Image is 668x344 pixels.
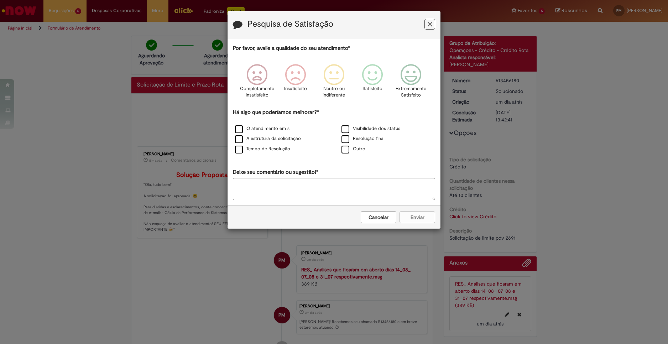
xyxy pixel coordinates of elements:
[354,59,391,108] div: Satisfeito
[240,85,274,99] p: Completamente Insatisfeito
[284,85,307,92] p: Insatisfeito
[393,59,429,108] div: Extremamente Satisfeito
[247,20,333,29] label: Pesquisa de Satisfação
[341,125,400,132] label: Visibilidade dos status
[341,146,365,152] label: Outro
[277,59,314,108] div: Insatisfeito
[316,59,352,108] div: Neutro ou indiferente
[235,135,301,142] label: A estrutura da solicitação
[321,85,347,99] p: Neutro ou indiferente
[233,45,350,52] label: Por favor, avalie a qualidade do seu atendimento*
[341,135,385,142] label: Resolução final
[361,211,396,223] button: Cancelar
[396,85,426,99] p: Extremamente Satisfeito
[235,146,290,152] label: Tempo de Resolução
[235,125,291,132] label: O atendimento em si
[233,168,318,176] label: Deixe seu comentário ou sugestão!*
[233,109,435,155] div: Há algo que poderíamos melhorar?*
[239,59,275,108] div: Completamente Insatisfeito
[362,85,382,92] p: Satisfeito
